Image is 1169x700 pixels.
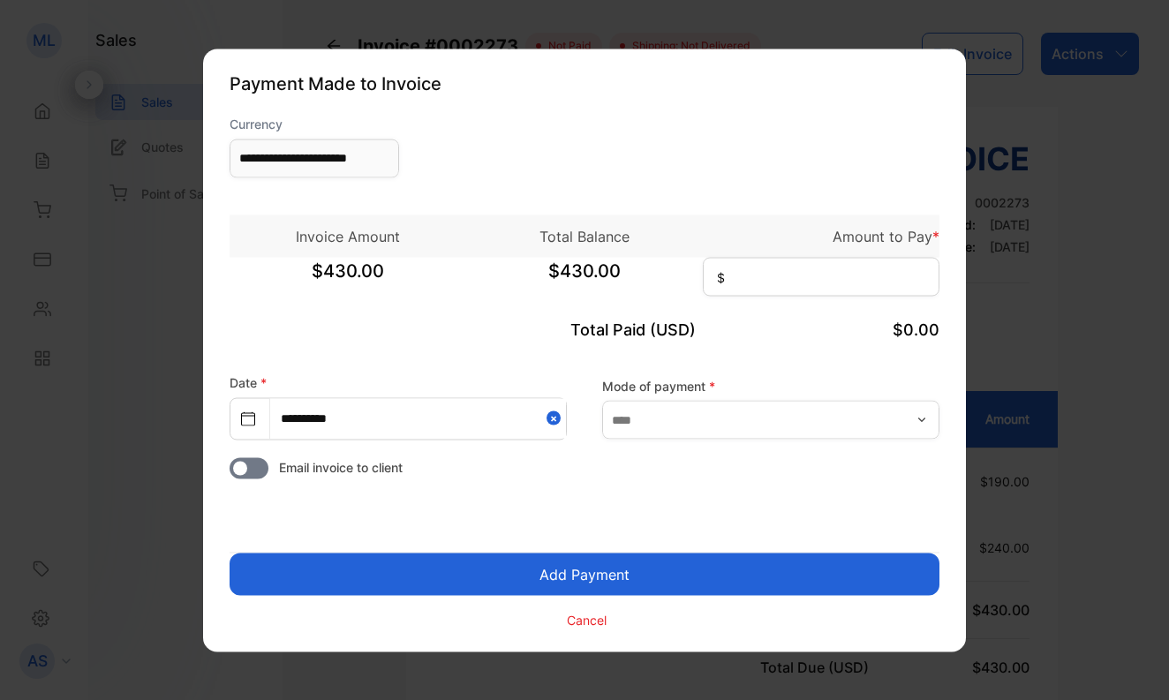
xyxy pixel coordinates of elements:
span: $430.00 [466,257,703,301]
button: Open LiveChat chat widget [14,7,67,60]
p: Payment Made to Invoice [230,70,939,96]
button: Add Payment [230,553,939,595]
label: Mode of payment [602,377,939,395]
p: Total Balance [466,225,703,246]
p: Invoice Amount [230,225,466,246]
span: $430.00 [230,257,466,301]
p: Total Paid (USD) [466,317,703,341]
span: $ [717,267,725,286]
label: Date [230,374,267,389]
p: Cancel [567,611,607,629]
button: Close [547,398,566,438]
span: Email invoice to client [279,457,403,476]
p: Amount to Pay [703,225,939,246]
label: Currency [230,114,399,132]
span: $0.00 [893,320,939,338]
